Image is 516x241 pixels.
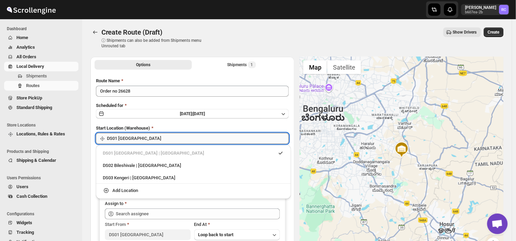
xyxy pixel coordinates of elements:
div: Add Location [112,187,138,194]
span: Rahul Chopra [499,5,509,14]
button: Cash Collection [4,192,78,201]
span: Standard Shipping [16,105,52,110]
button: Widgets [4,218,78,228]
span: Cash Collection [16,194,47,199]
button: Tracking [4,228,78,237]
button: Shipments [4,71,78,81]
span: Start From [105,222,126,227]
span: Create [488,29,500,35]
input: Search location [107,133,289,144]
span: [DATE] | [180,111,193,116]
button: All Orders [4,52,78,62]
button: Home [4,33,78,43]
p: [PERSON_NAME] [465,5,496,10]
span: Users [16,184,28,189]
span: Widgets [16,220,32,225]
p: b607ea-2b [465,10,496,14]
span: Users Permissions [7,175,79,181]
span: Dashboard [7,26,79,32]
button: Loop back to start [194,229,280,240]
button: Users [4,182,78,192]
span: Tracking [16,230,34,235]
input: Search assignee [116,208,280,219]
span: Store Locations [7,122,79,128]
span: All Orders [16,54,36,59]
div: Assign to [105,200,123,207]
button: Analytics [4,43,78,52]
p: ⓘ Shipments can also be added from Shipments menu Unrouted tab [101,38,209,49]
li: DS02 Bileshivale [96,159,291,171]
span: Routes [26,83,40,88]
li: DS03 Kengeri [96,171,291,184]
button: Selected Shipments [193,60,291,70]
span: Local Delivery [16,64,44,69]
span: Scheduled for [96,103,123,108]
span: Locations, Rules & Rates [16,131,65,136]
span: Route Name [96,78,120,83]
button: Show Drivers [443,27,481,37]
div: DS03 Kengeri | [GEOGRAPHIC_DATA] [103,174,284,181]
div: Shipments [228,61,256,68]
button: [DATE]|[DATE] [96,109,289,119]
button: Routes [4,81,78,91]
button: Locations, Rules & Rates [4,129,78,139]
span: Products and Shipping [7,149,79,154]
button: Show street map [303,60,327,74]
span: Home [16,35,28,40]
button: User menu [461,4,509,15]
div: DS01 [GEOGRAPHIC_DATA] | [GEOGRAPHIC_DATA] [103,150,284,157]
span: Store PickUp [16,95,42,100]
img: ScrollEngine [5,1,57,18]
div: DS02 Bileshivale | [GEOGRAPHIC_DATA] [103,162,284,169]
button: All Route Options [95,60,192,70]
input: Eg: Bengaluru Route [96,86,289,97]
span: Configurations [7,211,79,217]
span: Start Location (Warehouse) [96,125,150,131]
a: Open chat [487,214,508,234]
button: Routes [90,27,100,37]
button: Shipping & Calendar [4,156,78,165]
span: [DATE] [193,111,205,116]
span: Options [136,62,150,68]
li: DS01 Sarjapur [96,148,291,159]
span: Create Route (Draft) [101,28,162,36]
span: Shipments [26,73,47,79]
button: Create [484,27,504,37]
span: Analytics [16,45,35,50]
div: End At [194,221,280,228]
span: 1 [251,62,253,68]
span: Loop back to start [198,232,234,237]
span: Show Drivers [453,29,477,35]
span: Shipping & Calendar [16,158,56,163]
button: Show satellite imagery [327,60,361,74]
text: RC [502,8,506,12]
